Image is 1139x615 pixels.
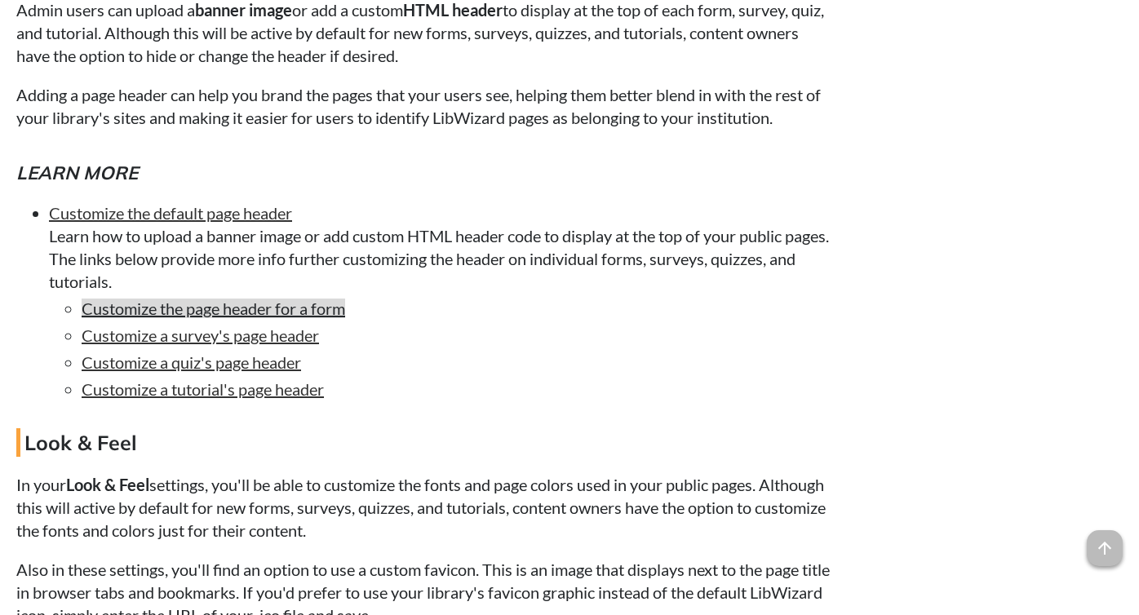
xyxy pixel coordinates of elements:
[16,83,834,129] p: Adding a page header can help you brand the pages that your users see, helping them better blend ...
[82,325,319,345] a: Customize a survey's page header
[1087,530,1123,566] span: arrow_upward
[1087,532,1123,551] a: arrow_upward
[82,299,345,318] a: Customize the page header for a form
[49,201,834,400] li: Learn how to upload a banner image or add custom HTML header code to display at the top of your p...
[16,473,834,542] p: In your settings, you'll be able to customize the fonts and page colors used in your public pages...
[66,475,149,494] strong: Look & Feel
[16,160,834,186] h5: Learn more
[16,428,834,457] h4: Look & Feel
[49,203,292,223] a: Customize the default page header
[82,379,324,399] a: Customize a tutorial's page header
[82,352,301,372] a: Customize a quiz's page header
